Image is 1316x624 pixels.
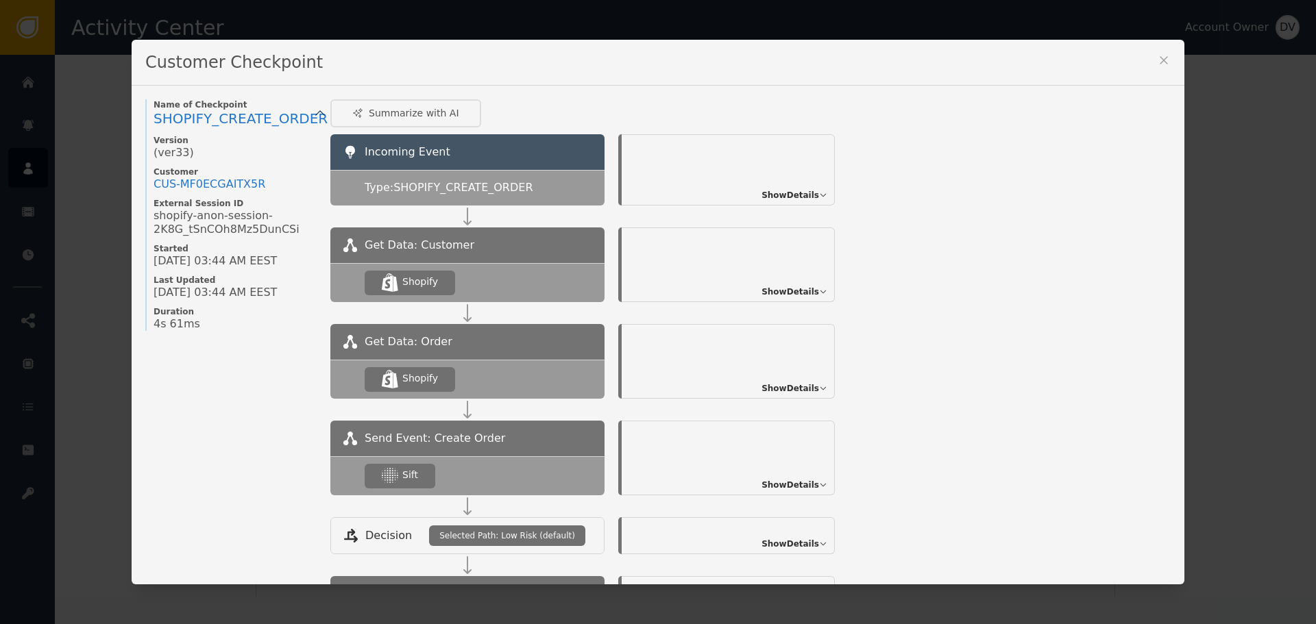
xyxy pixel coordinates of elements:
span: Customer [154,166,317,177]
div: Customer Checkpoint [132,40,1184,86]
span: Send Event: Create Order [365,430,505,447]
span: Name of Checkpoint [154,99,317,110]
span: Selected Path: Low Risk (default) [439,529,575,542]
span: shopify-anon-session-2K8G_tSnCOh8Mz5DunCSi [154,209,317,236]
span: Duration [154,306,317,317]
div: Shopify [402,371,438,386]
span: Show Details [761,538,819,550]
div: Summarize with AI [352,106,459,121]
span: Incoming Event [365,145,450,158]
span: 4s 61ms [154,317,200,331]
span: Show Details [761,479,819,491]
span: Type: SHOPIFY_CREATE_ORDER [365,179,533,196]
button: Summarize with AI [330,99,481,127]
span: Version [154,135,317,146]
span: Started [154,243,317,254]
div: CUS- MF0ECGAITX5R [154,177,265,191]
span: Get Data: Customer [365,237,474,253]
span: Show Details [761,189,819,201]
span: Get Data: Order [365,334,452,350]
span: (ver 33 ) [154,146,194,160]
span: [DATE] 03:44 AM EEST [154,254,277,268]
span: External Session ID [154,198,317,209]
a: CUS-MF0ECGAITX5R [154,177,265,191]
span: [DATE] 03:44 AM EEST [154,286,277,299]
div: Sift [402,468,418,482]
span: Show Details [761,382,819,395]
a: SHOPIFY_CREATE_ORDER [154,110,317,128]
div: Shopify [402,275,438,289]
span: SHOPIFY_CREATE_ORDER [154,110,328,127]
span: Show Details [761,286,819,298]
span: Decision [365,527,412,544]
span: Last Updated [154,275,317,286]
